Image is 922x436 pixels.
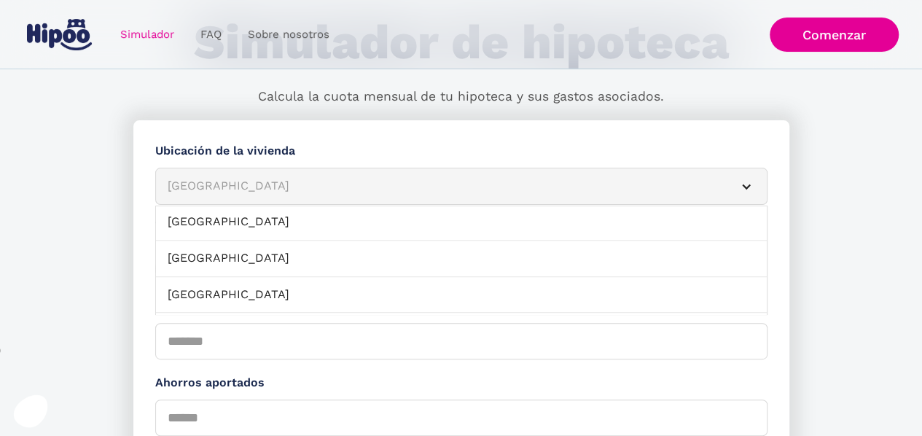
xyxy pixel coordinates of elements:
[155,206,767,315] nav: [GEOGRAPHIC_DATA]
[168,177,720,195] div: [GEOGRAPHIC_DATA]
[156,277,767,314] a: [GEOGRAPHIC_DATA]
[107,20,187,49] a: Simulador
[155,142,767,160] label: Ubicación de la vivienda
[155,374,767,392] label: Ahorros aportados
[155,168,767,205] article: [GEOGRAPHIC_DATA]
[258,87,664,106] p: Calcula la cuota mensual de tu hipoteca y sus gastos asociados.
[770,17,899,52] a: Comenzar
[156,241,767,277] a: [GEOGRAPHIC_DATA]
[187,20,235,49] a: FAQ
[156,204,767,241] a: [GEOGRAPHIC_DATA]
[235,20,343,49] a: Sobre nosotros
[24,13,95,56] a: home
[156,313,767,349] a: [GEOGRAPHIC_DATA]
